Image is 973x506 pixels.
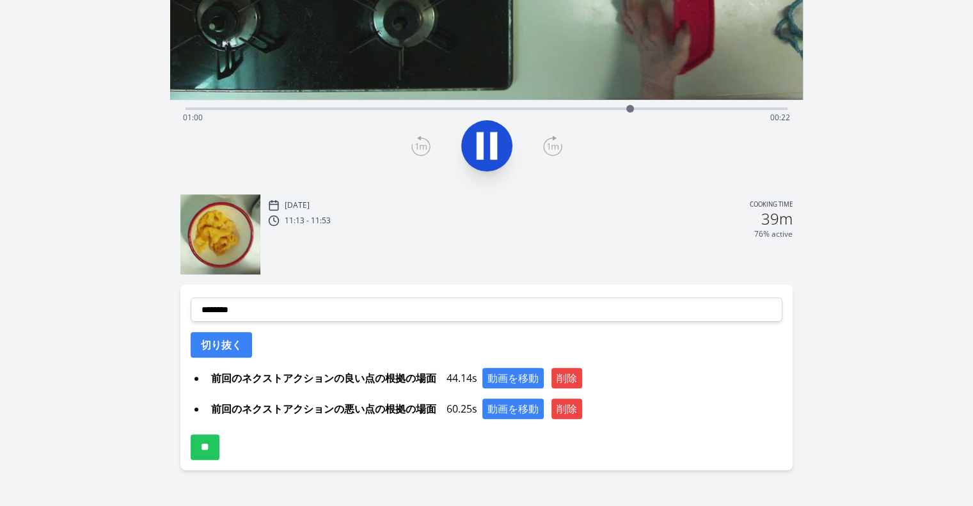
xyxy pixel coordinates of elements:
div: 44.14s [206,368,782,388]
span: 前回のネクストアクションの良い点の根拠の場面 [206,368,441,388]
button: 動画を移動 [482,368,544,388]
p: 76% active [754,229,793,239]
button: 動画を移動 [482,399,544,419]
button: 削除 [551,368,582,388]
p: [DATE] [285,200,310,210]
div: 60.25s [206,399,782,419]
span: 01:00 [183,112,203,123]
button: 削除 [551,399,582,419]
button: 切り抜く [191,332,252,358]
p: 11:13 - 11:53 [285,216,331,226]
h2: 39m [761,211,793,226]
span: 前回のネクストアクションの悪い点の根拠の場面 [206,399,441,419]
p: Cooking time [750,200,793,211]
img: 250930021431_thumb.jpeg [180,194,260,274]
span: 00:22 [770,112,790,123]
